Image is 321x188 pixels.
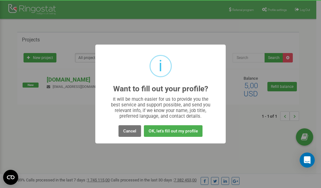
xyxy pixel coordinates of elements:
div: i [159,56,162,76]
button: Open CMP widget [3,170,18,185]
button: OK, let's fill out my profile [144,125,203,137]
h2: Want to fill out your profile? [113,85,208,93]
button: Cancel [118,125,141,137]
div: It will be much easier for us to provide you the best service and support possible, and send you ... [108,96,213,119]
div: Open Intercom Messenger [300,153,315,168]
